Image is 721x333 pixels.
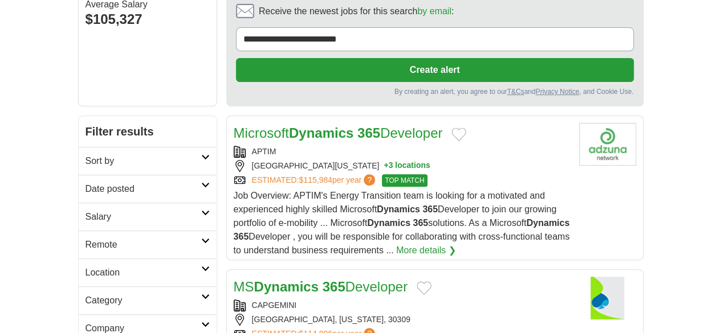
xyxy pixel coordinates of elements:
[377,204,420,214] strong: Dynamics
[396,244,456,257] a: More details ❯
[79,116,217,147] h2: Filter results
[254,279,319,294] strong: Dynamics
[79,203,217,231] a: Salary
[236,58,634,82] button: Create alert
[85,9,210,30] div: $105,327
[252,301,297,310] a: CAPGEMINI
[85,294,201,307] h2: Category
[364,174,375,186] span: ?
[79,175,217,203] a: Date posted
[579,123,636,166] img: Company logo
[299,175,332,184] span: $115,984
[417,281,431,295] button: Add to favorite jobs
[79,147,217,175] a: Sort by
[85,266,201,279] h2: Location
[579,277,636,319] img: Capgemini logo
[252,174,378,187] a: ESTIMATED:$115,984per year?
[527,218,570,228] strong: Dynamics
[85,182,201,196] h2: Date posted
[234,314,570,326] div: [GEOGRAPHIC_DATA], [US_STATE], 30309
[234,160,570,172] div: [GEOGRAPHIC_DATA][US_STATE]
[417,6,451,16] a: by email
[85,210,201,224] h2: Salary
[384,160,388,172] span: +
[382,174,427,187] span: TOP MATCH
[289,125,353,141] strong: Dynamics
[507,88,524,96] a: T&Cs
[367,218,410,228] strong: Dynamics
[85,154,201,168] h2: Sort by
[357,125,380,141] strong: 365
[79,231,217,258] a: Remote
[384,160,430,172] button: +3 locations
[259,5,454,18] span: Receive the newest jobs for this search :
[234,191,570,255] span: Job Overview: APTIM's Energy Transition team is looking for a motivated and experienced highly sk...
[79,258,217,286] a: Location
[234,232,249,241] strong: 365
[85,238,201,252] h2: Remote
[413,218,428,228] strong: 365
[451,128,466,141] button: Add to favorite jobs
[323,279,345,294] strong: 365
[422,204,438,214] strong: 365
[234,146,570,158] div: APTIM
[234,125,443,141] a: MicrosoftDynamics 365Developer
[535,88,579,96] a: Privacy Notice
[234,279,408,294] a: MSDynamics 365Developer
[79,286,217,314] a: Category
[236,87,634,97] div: By creating an alert, you agree to our and , and Cookie Use.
